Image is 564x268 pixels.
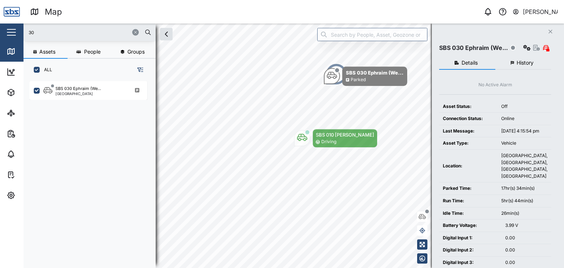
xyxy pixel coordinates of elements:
[19,130,44,138] div: Reports
[505,222,547,229] div: 3.99 V
[29,79,155,262] div: grid
[19,109,37,117] div: Sites
[39,49,55,54] span: Assets
[443,247,498,254] div: Digital Input 2:
[443,163,494,170] div: Location:
[45,6,62,18] div: Map
[19,191,45,199] div: Settings
[4,4,20,20] img: Main Logo
[40,67,52,73] label: ALL
[443,128,494,135] div: Last Message:
[19,68,52,76] div: Dashboard
[443,210,494,217] div: Idle Time:
[505,259,547,266] div: 0.00
[443,222,498,229] div: Battery Voltage:
[478,82,512,88] div: No Active Alarm
[443,198,494,204] div: Run Time:
[324,66,407,86] div: Map marker
[443,115,494,122] div: Connection Status:
[84,49,101,54] span: People
[439,43,508,52] div: SBS 030 Ephraim (We...
[19,88,42,97] div: Assets
[346,69,404,76] div: SBS 030 Ephraim (We...
[501,115,547,122] div: Online
[23,23,564,268] canvas: Map
[443,140,494,147] div: Asset Type:
[55,86,101,92] div: SBS 030 Ephraim (We...
[28,27,151,38] input: Search assets or drivers
[351,76,366,83] div: Parked
[517,60,534,65] span: History
[19,150,42,158] div: Alarms
[443,103,494,110] div: Asset Status:
[325,63,347,85] div: Map marker
[501,128,547,135] div: [DATE] 4:15:54 pm
[55,92,101,95] div: [GEOGRAPHIC_DATA]
[501,152,547,180] div: [GEOGRAPHIC_DATA], [GEOGRAPHIC_DATA], [GEOGRAPHIC_DATA], [GEOGRAPHIC_DATA]
[443,185,494,192] div: Parked Time:
[501,140,547,147] div: Vehicle
[19,47,36,55] div: Map
[505,235,547,242] div: 0.00
[462,60,478,65] span: Details
[317,28,427,41] input: Search by People, Asset, Geozone or Place
[321,138,336,145] div: Driving
[19,171,39,179] div: Tasks
[501,198,547,204] div: 5hr(s) 44min(s)
[443,259,498,266] div: Digital Input 3:
[501,210,547,217] div: 26min(s)
[501,103,547,110] div: Off
[501,185,547,192] div: 17hr(s) 34min(s)
[443,235,498,242] div: Digital Input 1:
[512,7,558,17] button: [PERSON_NAME]
[294,129,377,148] div: Map marker
[127,49,145,54] span: Groups
[505,247,547,254] div: 0.00
[523,7,558,17] div: [PERSON_NAME]
[316,131,374,138] div: SBS 010 [PERSON_NAME]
